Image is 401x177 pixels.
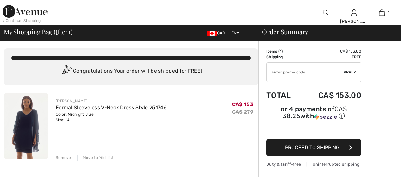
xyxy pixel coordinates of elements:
span: 1 [55,27,58,35]
a: Formal Sleeveless V-Neck Dress Style 251746 [56,104,167,111]
span: CAD [207,31,228,35]
div: [PERSON_NAME] [56,98,167,104]
button: Proceed to Shipping [266,139,361,156]
span: CA$ 38.25 [282,105,347,120]
img: My Bag [379,9,385,16]
div: [PERSON_NAME] [340,18,368,25]
span: EN [231,31,239,35]
span: Apply [344,69,356,75]
td: Free [301,54,361,60]
div: Congratulations! Your order will be shipped for FREE! [11,65,251,78]
div: Move to Wishlist [77,155,113,161]
img: search the website [323,9,328,16]
span: CA$ 153 [232,101,253,107]
span: 1 [280,49,281,54]
td: Total [266,85,301,106]
img: Canadian Dollar [207,31,217,36]
img: Congratulation2.svg [60,65,73,78]
s: CA$ 279 [232,109,253,115]
a: 1 [368,9,396,16]
span: My Shopping Bag ( Item) [4,28,73,35]
div: or 4 payments of with [266,106,361,120]
span: 1 [388,10,389,16]
span: Proceed to Shipping [285,144,340,150]
iframe: PayPal-paypal [266,123,361,137]
td: Shipping [266,54,301,60]
img: Sezzle [314,114,337,120]
div: Color: Midnight Blue Size: 14 [56,111,167,123]
td: Items ( ) [266,48,301,54]
div: or 4 payments ofCA$ 38.25withSezzle Click to learn more about Sezzle [266,106,361,123]
img: Formal Sleeveless V-Neck Dress Style 251746 [4,93,48,159]
img: My Info [351,9,357,16]
iframe: Opens a widget where you can chat to one of our agents [360,158,395,174]
div: < Continue Shopping [3,18,41,23]
a: Sign In [351,9,357,16]
input: Promo code [267,63,344,82]
div: Order Summary [255,28,397,35]
img: 1ère Avenue [3,5,48,18]
div: Duty & tariff-free | Uninterrupted shipping [266,161,361,167]
td: CA$ 153.00 [301,85,361,106]
td: CA$ 153.00 [301,48,361,54]
div: Remove [56,155,71,161]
